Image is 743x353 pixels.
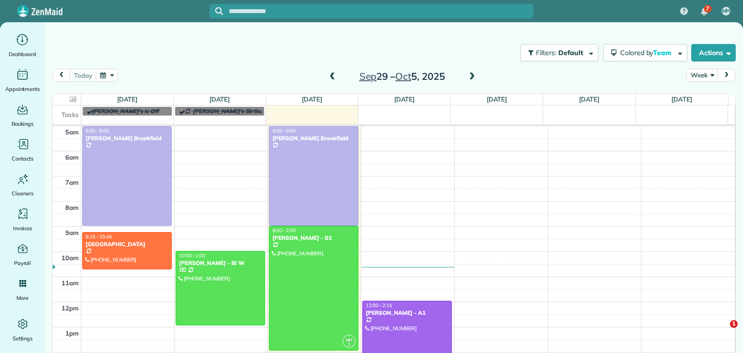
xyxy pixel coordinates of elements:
span: Oct [395,70,411,82]
a: Settings [4,316,41,343]
span: MH [722,7,730,15]
span: 11am [61,279,79,287]
small: 1 [343,340,355,349]
button: next [717,69,736,82]
a: Cleaners [4,171,41,198]
span: Invoices [13,223,32,233]
span: Contacts [12,154,33,163]
span: 10am [61,254,79,262]
span: MH [346,337,353,342]
a: [DATE] [671,95,692,103]
span: Payroll [14,258,31,268]
div: [PERSON_NAME] - Bi W [178,260,262,266]
span: Bookings [12,119,34,129]
svg: Focus search [215,7,223,15]
span: More [16,293,29,303]
span: 1 [730,320,738,328]
span: Default [558,48,584,57]
span: Sep [359,70,377,82]
span: Colored by [620,48,675,57]
div: [PERSON_NAME] - A1 [365,309,449,316]
button: Filters: Default [520,44,598,61]
button: prev [52,69,71,82]
a: Filters: Default [516,44,598,61]
span: 7 [706,5,709,13]
a: [DATE] [117,95,138,103]
span: 5am [65,128,79,136]
span: Cleaners [12,189,33,198]
span: 12pm [61,304,79,312]
span: Settings [13,334,33,343]
span: 8am [65,204,79,211]
span: 5:00 - 9:00 [86,128,109,134]
a: Contacts [4,136,41,163]
a: [DATE] [302,95,323,103]
a: [DATE] [209,95,230,103]
span: 9:15 - 10:45 [86,234,112,240]
button: Week [686,69,718,82]
a: Dashboard [4,32,41,59]
a: Invoices [4,206,41,233]
span: [PERSON_NAME]'s Birthday [193,107,269,115]
a: [DATE] [579,95,600,103]
span: Dashboard [9,49,36,59]
span: 7am [65,178,79,186]
span: 6am [65,153,79,161]
div: [PERSON_NAME] Brookfield [272,135,356,142]
button: Focus search [209,7,223,15]
div: [PERSON_NAME] - B1 [272,235,356,241]
div: [GEOGRAPHIC_DATA] [85,241,169,248]
span: Team [653,48,673,57]
iframe: Intercom live chat [710,320,733,343]
span: Filters: [536,48,556,57]
span: 12:00 - 2:15 [366,302,392,309]
span: 9am [65,229,79,236]
a: [DATE] [394,95,415,103]
a: Appointments [4,67,41,94]
span: 9:00 - 2:00 [272,227,296,234]
button: today [70,69,96,82]
span: 1pm [65,329,79,337]
div: [PERSON_NAME] Brookfield [85,135,169,142]
a: [DATE] [487,95,507,103]
span: 10:00 - 1:00 [179,252,205,259]
h2: 29 – 5, 2025 [342,71,462,82]
a: Payroll [4,241,41,268]
span: 5:00 - 9:00 [272,128,296,134]
span: Appointments [5,84,40,94]
a: Bookings [4,102,41,129]
button: Colored byTeam [603,44,687,61]
button: Actions [691,44,736,61]
div: 7 unread notifications [694,1,714,22]
span: [PERSON_NAME]'s is Off [92,107,159,115]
